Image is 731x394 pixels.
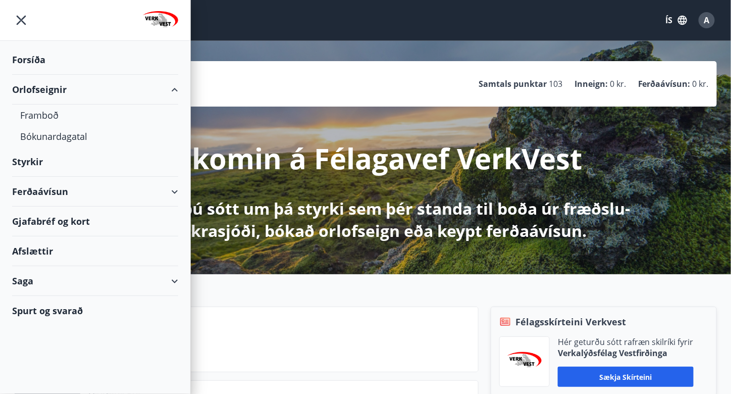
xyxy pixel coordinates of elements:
[507,352,542,372] img: jihgzMk4dcgjRAW2aMgpbAqQEG7LZi0j9dOLAUvz.png
[12,266,178,296] div: Saga
[12,147,178,177] div: Styrkir
[12,296,178,325] div: Spurt og svarað
[695,8,719,32] button: A
[693,78,709,89] span: 0 kr.
[20,105,170,126] div: Framboð
[610,78,626,89] span: 0 kr.
[558,367,694,387] button: Sækja skírteini
[704,15,710,26] span: A
[88,332,470,350] p: Næstu helgi
[12,11,30,29] button: menu
[149,139,582,177] p: Velkomin á Félagavef VerkVest
[143,11,178,31] img: union_logo
[20,126,170,147] div: Bókunardagatal
[515,315,626,328] span: Félagsskírteini Verkvest
[479,78,547,89] p: Samtals punktar
[12,75,178,105] div: Orlofseignir
[558,348,694,359] p: Verkalýðsfélag Vestfirðinga
[558,336,694,348] p: Hér geturðu sótt rafræn skilríki fyrir
[99,198,632,242] p: Hér getur þú sótt um þá styrki sem þér standa til boða úr fræðslu- og sjúkrasjóði, bókað orlofsei...
[549,78,562,89] span: 103
[12,177,178,207] div: Ferðaávísun
[12,207,178,236] div: Gjafabréf og kort
[638,78,691,89] p: Ferðaávísun :
[12,236,178,266] div: Afslættir
[12,45,178,75] div: Forsíða
[575,78,608,89] p: Inneign :
[660,11,693,29] button: ÍS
